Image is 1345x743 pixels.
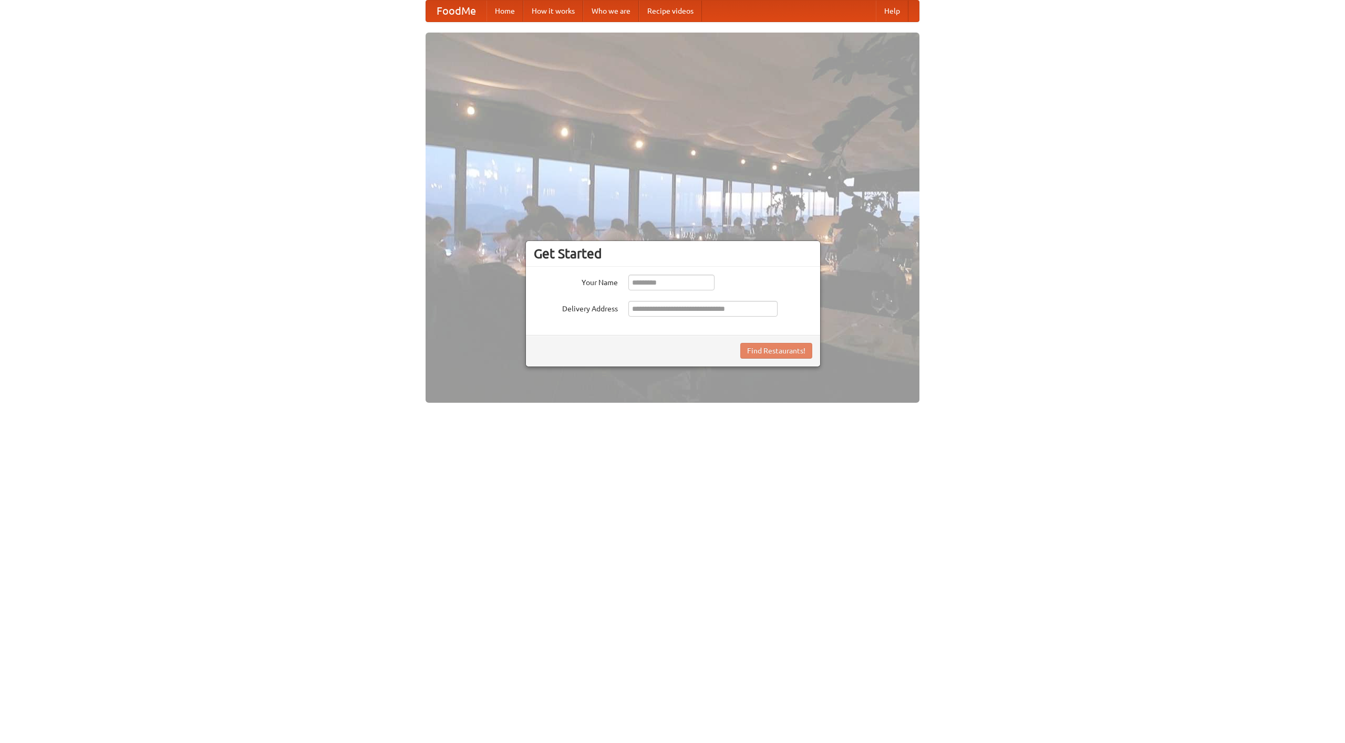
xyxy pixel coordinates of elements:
a: Recipe videos [639,1,702,22]
label: Your Name [534,275,618,288]
button: Find Restaurants! [740,343,812,359]
h3: Get Started [534,246,812,261]
a: Who we are [583,1,639,22]
a: FoodMe [426,1,487,22]
a: Home [487,1,523,22]
label: Delivery Address [534,301,618,314]
a: Help [876,1,908,22]
a: How it works [523,1,583,22]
